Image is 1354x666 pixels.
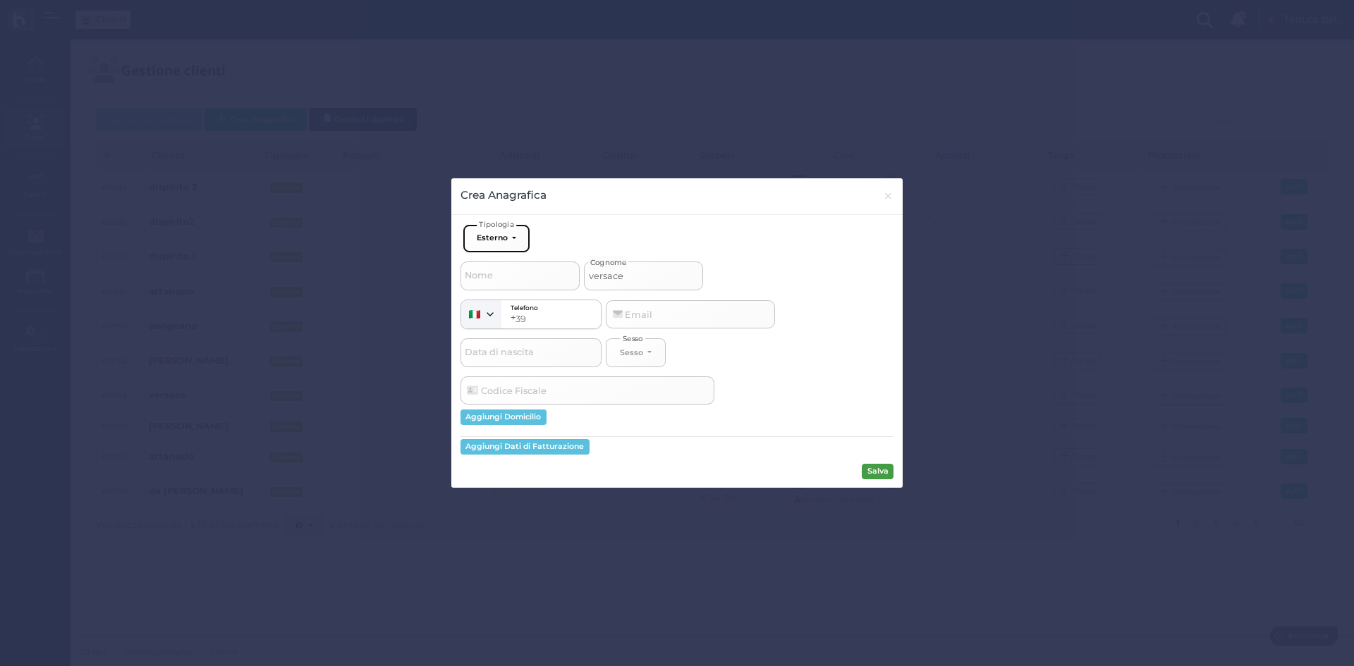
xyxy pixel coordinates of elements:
button: Esterno [463,224,530,253]
input: Email [606,300,775,328]
span: Cognome [588,255,628,269]
span: Nome [463,267,495,285]
div: Codice Fiscale [465,385,546,397]
button: Aggiungi Domicilio [461,409,547,425]
button: Aggiungi Dati di Fatturazione [461,439,590,455]
span: Assistenza [42,11,93,22]
div: Esterno [477,233,508,242]
span: + [511,314,516,324]
span: Tipologia [477,218,516,229]
div: Sesso [620,347,643,357]
input: Cognome [584,261,703,290]
input: Nome [461,261,580,290]
span: × [883,187,893,205]
span: Sesso [621,333,645,343]
img: it.png [469,310,480,319]
input: Data di nascita [461,338,602,366]
div: Email [611,309,652,321]
h4: Crea Anagrafica [461,187,547,203]
span: Data di nascita [463,344,536,362]
label: Telefono [511,305,538,312]
button: Select phone number prefix [461,300,502,329]
button: Salva [862,464,893,479]
input: Codice Fiscale [461,376,714,405]
button: Sesso [606,338,666,367]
